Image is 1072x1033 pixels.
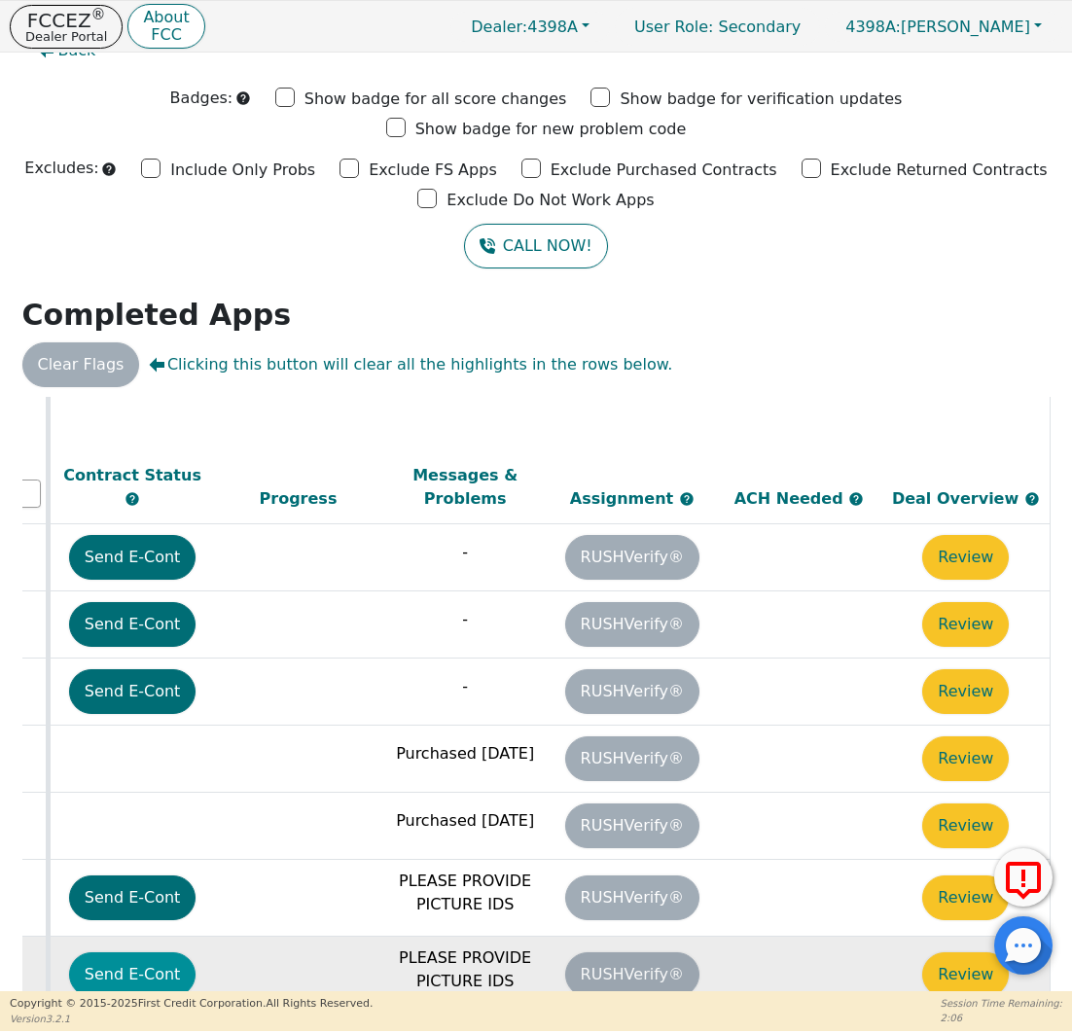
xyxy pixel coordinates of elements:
button: Review [922,736,1009,781]
p: Exclude Returned Contracts [831,159,1048,182]
a: User Role: Secondary [615,8,820,46]
button: Review [922,669,1009,714]
button: Report Error to FCC [994,848,1053,907]
button: FCCEZ®Dealer Portal [10,5,123,49]
span: Dealer: [471,18,527,36]
button: Review [922,602,1009,647]
p: Show badge for verification updates [620,88,902,111]
p: Version 3.2.1 [10,1012,373,1026]
button: Dealer:4398A [450,12,610,42]
p: Exclude FS Apps [369,159,497,182]
p: Exclude Purchased Contracts [551,159,777,182]
strong: Completed Apps [22,298,292,332]
p: - [386,675,544,698]
p: Secondary [615,8,820,46]
span: Clicking this button will clear all the highlights in the rows below. [149,353,672,376]
p: Exclude Do Not Work Apps [447,189,654,212]
div: Progress [220,486,377,510]
span: 4398A [471,18,578,36]
p: Purchased [DATE] [386,742,544,766]
p: Dealer Portal [25,30,107,43]
p: - [386,541,544,564]
span: Assignment [570,488,679,507]
span: [PERSON_NAME] [845,18,1030,36]
span: All Rights Reserved. [266,997,373,1010]
p: - [386,608,544,631]
p: PLEASE PROVIDE PICTURE IDS [386,946,544,993]
span: User Role : [634,18,713,36]
button: Send E-Cont [69,535,197,580]
button: Send E-Cont [69,602,197,647]
button: CALL NOW! [464,224,607,268]
p: Purchased [DATE] [386,809,544,833]
p: FCC [143,27,189,43]
span: Contract Status [63,465,201,483]
p: Copyright © 2015- 2025 First Credit Corporation. [10,996,373,1013]
p: Show badge for all score changes [304,88,567,111]
span: ACH Needed [734,488,849,507]
button: 4398A:[PERSON_NAME] [825,12,1062,42]
button: AboutFCC [127,4,204,50]
button: Review [922,803,1009,848]
button: Send E-Cont [69,875,197,920]
p: Badges: [170,87,233,110]
p: Include Only Probs [170,159,315,182]
button: Review [922,535,1009,580]
div: Messages & Problems [386,463,544,510]
p: FCCEZ [25,11,107,30]
span: 4398A: [845,18,901,36]
p: PLEASE PROVIDE PICTURE IDS [386,870,544,916]
span: Deal Overview [892,488,1040,507]
sup: ® [91,6,106,23]
button: Send E-Cont [69,952,197,997]
p: Show badge for new problem code [415,118,687,141]
p: Session Time Remaining: [941,996,1062,1011]
p: About [143,10,189,25]
p: Excludes: [24,157,98,180]
p: 2:06 [941,1011,1062,1025]
button: Review [922,952,1009,997]
button: Send E-Cont [69,669,197,714]
button: Review [922,875,1009,920]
